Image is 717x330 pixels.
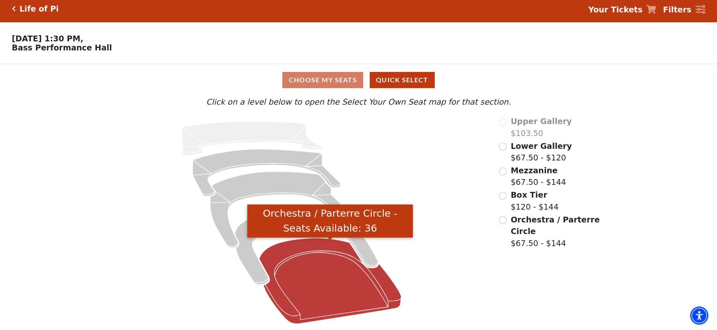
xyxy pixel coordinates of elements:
span: Lower Gallery [511,141,572,151]
input: Lower Gallery$67.50 - $120 [499,143,507,151]
label: $103.50 [511,115,572,139]
strong: Filters [663,5,691,14]
path: Upper Gallery - Seats Available: 0 [182,122,322,155]
input: Orchestra / Parterre Circle$67.50 - $144 [499,216,507,224]
input: Mezzanine$67.50 - $144 [499,167,507,175]
strong: Your Tickets [588,5,642,14]
div: Accessibility Menu [690,306,708,325]
p: Click on a level below to open the Select Your Own Seat map for that section. [96,96,622,108]
path: Orchestra / Parterre Circle - Seats Available: 36 [259,238,401,324]
span: Box Tier [511,190,547,199]
a: Click here to go back to filters [12,6,16,12]
button: Quick Select [370,72,435,88]
label: $120 - $144 [511,189,559,213]
span: Mezzanine [511,166,558,175]
h5: Life of Pi [19,4,59,14]
span: Upper Gallery [511,117,572,126]
label: $67.50 - $144 [511,214,601,249]
div: Orchestra / Parterre Circle - Seats Available: 36 [247,204,413,238]
a: Filters [663,4,705,16]
a: Your Tickets [588,4,656,16]
input: Box Tier$120 - $144 [499,192,507,200]
label: $67.50 - $120 [511,140,572,164]
span: Orchestra / Parterre Circle [511,215,600,236]
label: $67.50 - $144 [511,165,566,188]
